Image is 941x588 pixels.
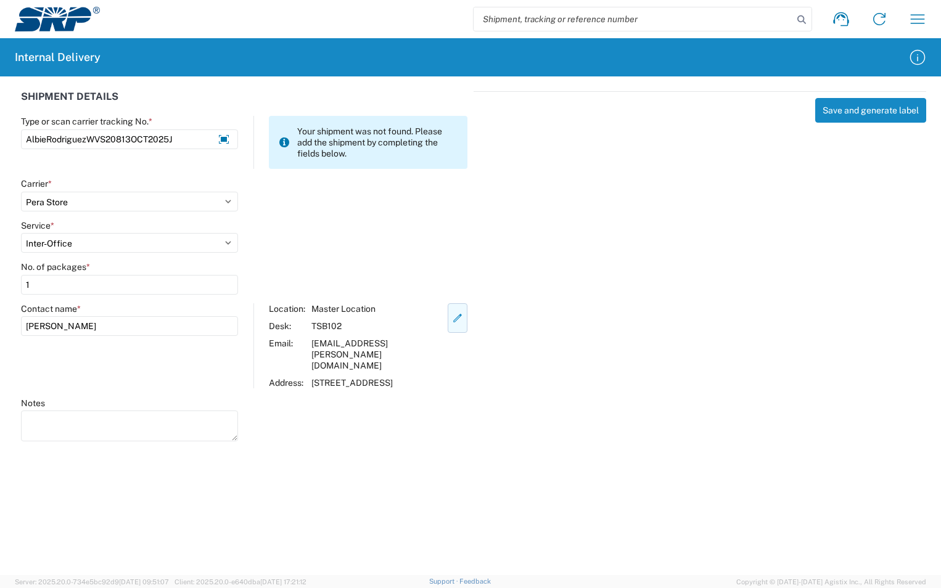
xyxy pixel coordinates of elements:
[815,98,926,123] button: Save and generate label
[21,116,152,127] label: Type or scan carrier tracking No.
[297,126,458,159] span: Your shipment was not found. Please add the shipment by completing the fields below.
[15,7,100,31] img: srp
[311,338,448,371] div: [EMAIL_ADDRESS][PERSON_NAME][DOMAIN_NAME]
[269,377,305,388] div: Address:
[459,578,491,585] a: Feedback
[736,576,926,587] span: Copyright © [DATE]-[DATE] Agistix Inc., All Rights Reserved
[260,578,306,586] span: [DATE] 17:21:12
[269,303,305,314] div: Location:
[15,50,101,65] h2: Internal Delivery
[429,578,460,585] a: Support
[119,578,169,586] span: [DATE] 09:51:07
[311,377,448,388] div: [STREET_ADDRESS]
[311,321,448,332] div: TSB102
[21,303,81,314] label: Contact name
[21,398,45,409] label: Notes
[474,7,793,31] input: Shipment, tracking or reference number
[269,338,305,371] div: Email:
[21,261,90,272] label: No. of packages
[175,578,306,586] span: Client: 2025.20.0-e640dba
[15,578,169,586] span: Server: 2025.20.0-734e5bc92d9
[21,178,52,189] label: Carrier
[21,220,54,231] label: Service
[21,91,467,116] div: SHIPMENT DETAILS
[311,303,448,314] div: Master Location
[269,321,305,332] div: Desk:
